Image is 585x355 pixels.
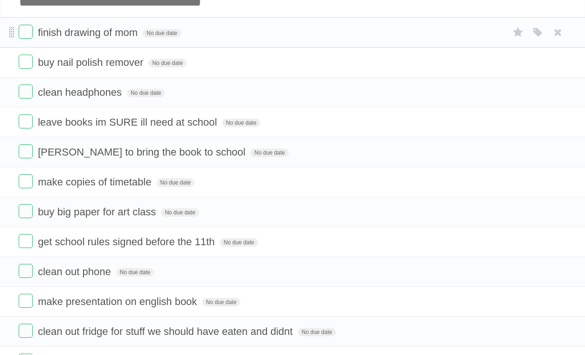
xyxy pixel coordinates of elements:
span: clean out fridge for stuff we should have eaten and didnt [38,326,295,337]
span: clean headphones [38,86,124,98]
span: No due date [143,29,181,37]
span: clean out phone [38,266,113,277]
label: Done [19,174,33,188]
label: Done [19,204,33,218]
label: Done [19,264,33,278]
span: make copies of timetable [38,176,153,188]
span: No due date [251,149,288,157]
label: Star task [509,25,527,40]
span: buy big paper for art class [38,206,158,218]
label: Done [19,55,33,69]
span: No due date [116,268,154,277]
span: make presentation on english book [38,296,199,307]
label: Done [19,294,33,308]
label: Done [19,85,33,99]
span: get school rules signed before the 11th [38,236,217,248]
span: No due date [157,178,195,187]
label: Done [19,234,33,248]
span: No due date [202,298,240,306]
label: Done [19,25,33,39]
span: leave books im SURE ill need at school [38,116,219,128]
span: No due date [127,89,165,97]
label: Done [19,144,33,158]
span: No due date [220,238,258,247]
span: buy nail polish remover [38,57,146,68]
span: No due date [148,59,186,67]
span: No due date [298,328,336,336]
span: finish drawing of mom [38,27,140,38]
span: No due date [222,119,260,127]
label: Done [19,324,33,338]
label: Done [19,114,33,128]
span: No due date [161,208,199,217]
span: [PERSON_NAME] to bring the book to school [38,146,248,158]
